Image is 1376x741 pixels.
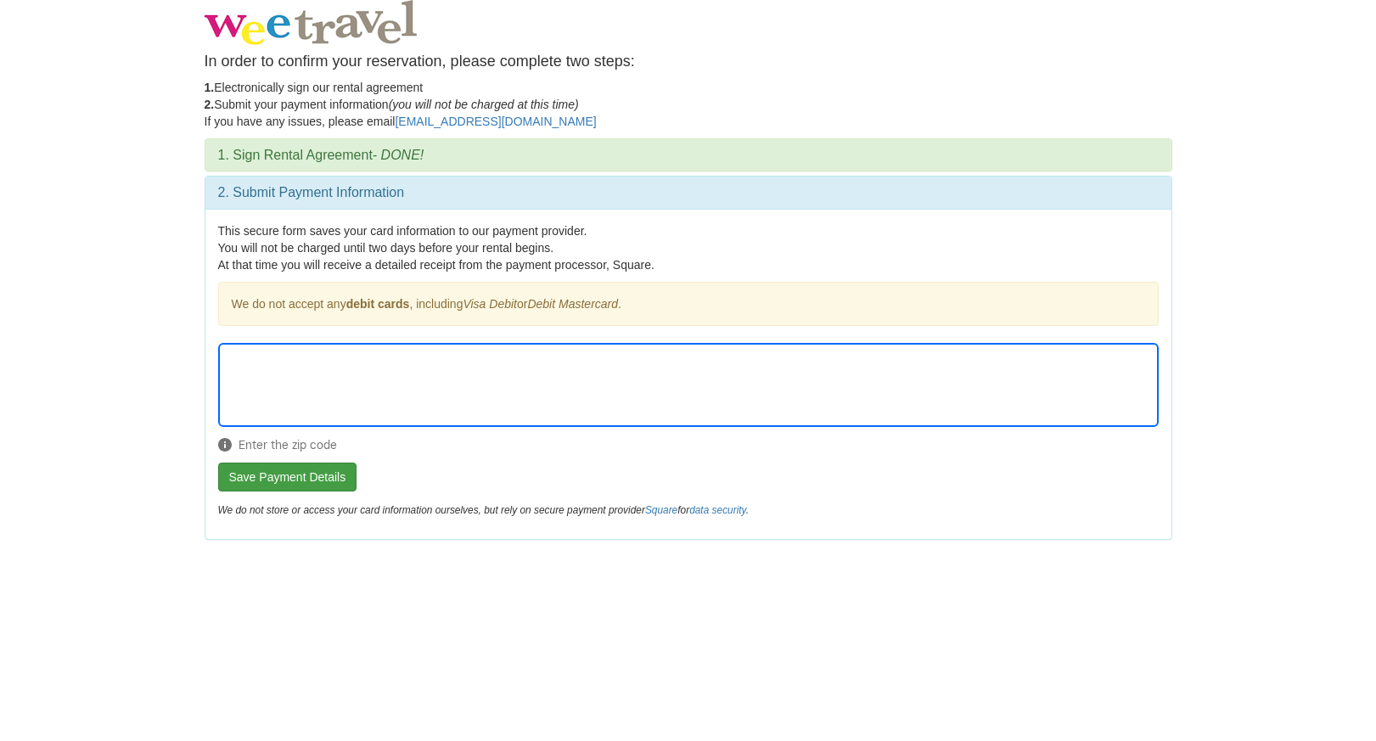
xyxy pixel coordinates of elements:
h3: 1. Sign Rental Agreement [218,148,1159,163]
iframe: Secure Credit Card Form [219,344,1158,426]
h3: 2. Submit Payment Information [218,185,1159,200]
button: Save Payment Details [218,463,357,491]
span: Enter the zip code [218,436,1159,453]
h4: In order to confirm your reservation, please complete two steps: [205,53,1172,70]
p: This secure form saves your card information to our payment provider. You will not be charged unt... [218,222,1159,273]
em: Visa Debit [463,297,517,311]
a: Square [645,504,677,516]
div: We do not accept any , including or . [218,282,1159,326]
em: - DONE! [373,148,424,162]
em: Debit Mastercard [527,297,618,311]
em: We do not store or access your card information ourselves, but rely on secure payment provider for . [218,504,749,516]
em: (you will not be charged at this time) [389,98,579,111]
strong: 1. [205,81,215,94]
a: [EMAIL_ADDRESS][DOMAIN_NAME] [395,115,596,128]
strong: 2. [205,98,215,111]
strong: debit cards [346,297,410,311]
a: data security [689,504,746,516]
p: Electronically sign our rental agreement Submit your payment information If you have any issues, ... [205,79,1172,130]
